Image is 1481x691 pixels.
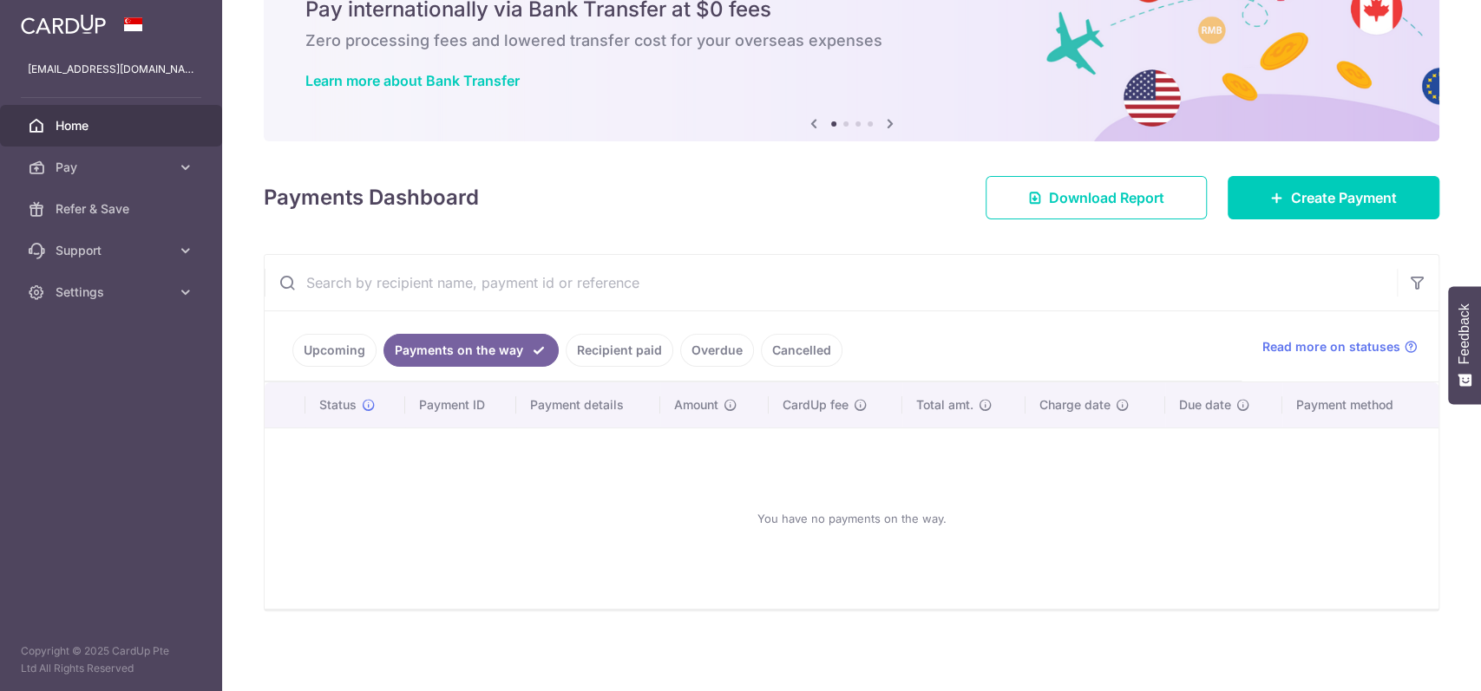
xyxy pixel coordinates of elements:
[39,12,75,28] span: Help
[21,14,106,35] img: CardUp
[292,334,377,367] a: Upcoming
[405,382,516,427] th: Payment ID
[566,334,673,367] a: Recipient paid
[56,284,170,301] span: Settings
[383,334,559,367] a: Payments on the way
[319,396,357,414] span: Status
[783,396,849,414] span: CardUp fee
[28,61,194,78] p: [EMAIL_ADDRESS][DOMAIN_NAME]
[305,72,520,89] a: Learn more about Bank Transfer
[56,159,170,176] span: Pay
[1049,187,1164,208] span: Download Report
[285,442,1418,595] div: You have no payments on the way.
[761,334,842,367] a: Cancelled
[1262,338,1400,355] span: Read more on statuses
[674,396,718,414] span: Amount
[56,200,170,218] span: Refer & Save
[680,334,754,367] a: Overdue
[916,396,973,414] span: Total amt.
[1262,338,1418,355] a: Read more on statuses
[1291,187,1397,208] span: Create Payment
[516,382,660,427] th: Payment details
[1039,396,1111,414] span: Charge date
[1457,303,1472,364] span: Feedback
[265,255,1397,310] input: Search by recipient name, payment id or reference
[56,242,170,259] span: Support
[1282,382,1438,427] th: Payment method
[1179,396,1231,414] span: Due date
[1228,176,1439,219] a: Create Payment
[56,117,170,134] span: Home
[1448,286,1481,404] button: Feedback - Show survey
[986,176,1207,219] a: Download Report
[305,30,1398,51] h6: Zero processing fees and lowered transfer cost for your overseas expenses
[264,182,479,213] h4: Payments Dashboard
